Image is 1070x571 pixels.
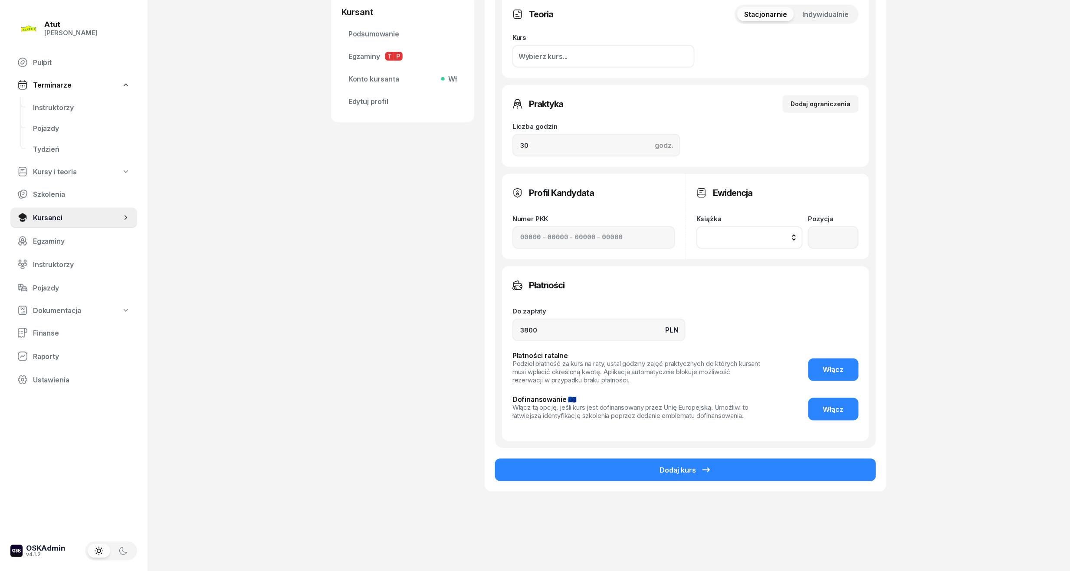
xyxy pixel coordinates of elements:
div: Włącz tą opcję, jeśli kurs jest dofinansowany przez Unię Europejską. Umożliwi to łatwiejszą ident... [512,404,762,420]
span: Włącz [823,365,844,374]
img: logo-xs-dark@2x.png [10,545,23,557]
h3: Płatności [529,278,565,292]
div: Kursant [341,6,464,18]
a: Podsumowanie [341,23,464,44]
div: v4.1.2 [26,552,66,558]
span: Instruktorzy [33,261,130,269]
span: Dokumentacja [33,307,81,315]
span: Wł [445,75,457,83]
button: Włącz [808,359,859,381]
span: Egzaminy [33,237,130,245]
a: Kursanci [10,207,137,228]
span: Indywidualnie [803,10,849,19]
input: 00000 [548,234,568,242]
span: Włącz [823,405,844,414]
span: Edytuj profil [348,98,457,106]
a: EgzaminyTP [341,46,464,67]
span: Pojazdy [33,284,130,292]
a: Ustawienia [10,369,137,390]
span: Raporty [33,352,130,361]
h3: Praktyka [529,97,563,111]
a: Szkolenia [10,184,137,205]
button: Indywidualnie [796,7,856,21]
a: Tydzień [26,139,137,160]
span: Tydzień [33,145,130,153]
span: Stacjonarnie [744,10,787,19]
span: Konto kursanta [348,75,457,83]
input: 00000 [575,234,596,242]
button: Włącz [808,398,859,421]
a: Finanse [10,323,137,343]
input: 0 [512,319,686,341]
span: Szkolenia [33,190,130,199]
button: Dodaj kurs [495,459,876,481]
span: - [597,234,601,242]
span: - [543,234,546,242]
div: Wybierz kurs... [519,52,568,61]
a: Konto kursantaWł [341,69,464,89]
div: Dodaj kurs [660,465,712,475]
input: 00000 [520,234,541,242]
span: Kursanci [33,214,121,222]
a: Instruktorzy [26,97,137,118]
div: [PERSON_NAME] [44,29,98,37]
div: OSKAdmin [26,545,66,552]
span: Pojazdy [33,124,130,133]
h3: Ewidencja [713,186,752,200]
span: Podsumowanie [348,30,457,38]
div: Dodaj ograniczenia [791,99,851,109]
a: Egzaminy [10,231,137,251]
input: 00000 [602,234,623,242]
a: Terminarze [10,75,137,95]
span: Egzaminy [348,52,457,61]
a: Edytuj profil [341,91,464,112]
span: - [570,234,573,242]
h3: Profil Kandydata [529,186,594,200]
div: Podziel płatność za kurs na raty, ustal godziny zajęć praktycznych do których kursant musi wpłaci... [512,360,762,384]
span: Ustawienia [33,376,130,384]
button: Dodaj ograniczenia [783,95,859,113]
span: Finanse [33,329,130,337]
a: Raporty [10,346,137,367]
div: Dofinansowanie 🇪🇺 [512,395,762,404]
div: Atut [44,21,98,28]
a: Pojazdy [26,118,137,139]
h3: Teoria [529,7,553,21]
span: Terminarze [33,81,71,89]
span: Pulpit [33,59,130,67]
a: Pojazdy [10,277,137,298]
span: Kursy i teoria [33,168,77,176]
span: P [394,52,403,61]
a: Kursy i teoria [10,162,137,181]
span: Instruktorzy [33,104,130,112]
input: 0 [512,134,680,157]
div: Płatności ratalne [512,352,762,360]
button: Stacjonarnie [737,7,794,21]
a: Instruktorzy [10,254,137,275]
a: Pulpit [10,52,137,73]
a: Dokumentacja [10,301,137,320]
span: T [385,52,394,61]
